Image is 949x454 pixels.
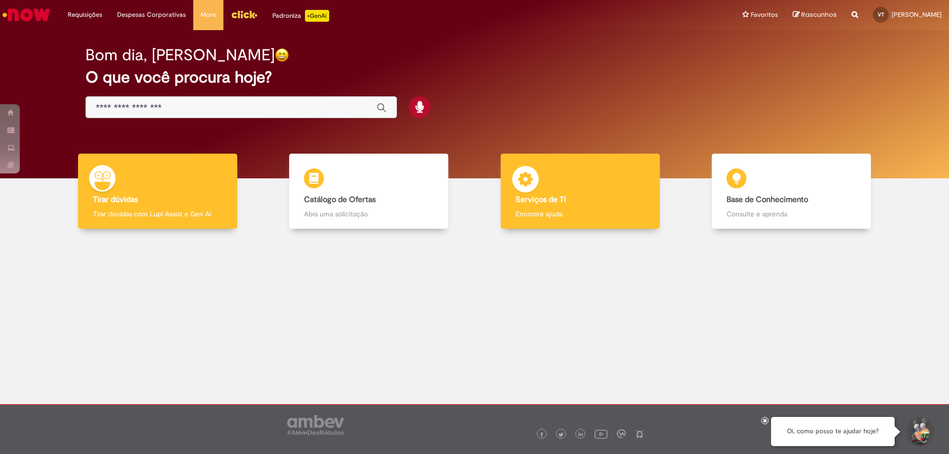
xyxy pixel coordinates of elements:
p: Consulte e aprenda [727,209,856,219]
img: logo_footer_linkedin.png [578,432,583,438]
a: Catálogo de Ofertas Abra uma solicitação [263,154,475,229]
a: Tirar dúvidas Tirar dúvidas com Lupi Assist e Gen Ai [52,154,263,229]
span: Favoritos [751,10,778,20]
img: ServiceNow [1,5,52,25]
span: Despesas Corporativas [117,10,186,20]
p: Encontre ajuda [516,209,645,219]
img: click_logo_yellow_360x200.png [231,7,258,22]
p: Abra uma solicitação [304,209,433,219]
span: [PERSON_NAME] [892,10,942,19]
p: Tirar dúvidas com Lupi Assist e Gen Ai [93,209,222,219]
span: Rascunhos [801,10,837,19]
img: logo_footer_twitter.png [559,432,563,437]
img: happy-face.png [275,48,289,62]
b: Catálogo de Ofertas [304,195,376,205]
h2: O que você procura hoje? [86,69,864,86]
a: Serviços de TI Encontre ajuda [474,154,686,229]
span: VT [878,11,884,18]
p: +GenAi [305,10,329,22]
b: Serviços de TI [516,195,566,205]
a: Rascunhos [793,10,837,20]
a: Base de Conhecimento Consulte e aprenda [686,154,898,229]
span: More [201,10,216,20]
img: logo_footer_facebook.png [539,432,544,437]
img: logo_footer_workplace.png [617,429,626,438]
span: Requisições [68,10,102,20]
img: logo_footer_naosei.png [635,429,644,438]
b: Base de Conhecimento [727,195,808,205]
img: logo_footer_ambev_rotulo_gray.png [287,415,344,435]
div: Padroniza [272,10,329,22]
b: Tirar dúvidas [93,195,138,205]
button: Iniciar Conversa de Suporte [905,417,934,447]
div: Oi, como posso te ajudar hoje? [771,417,895,446]
h2: Bom dia, [PERSON_NAME] [86,46,275,64]
img: logo_footer_youtube.png [595,427,607,440]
